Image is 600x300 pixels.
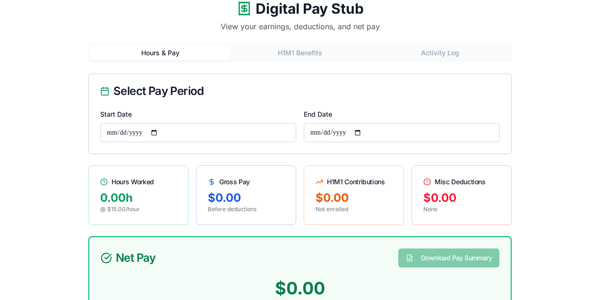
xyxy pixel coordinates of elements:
[208,177,284,187] div: Gross Pay
[304,110,332,118] label: End Date
[88,21,512,32] p: View your earnings, deductions, and net pay
[90,45,230,60] button: Hours & Pay
[100,177,177,187] div: Hours Worked
[100,110,132,118] label: Start Date
[423,190,500,206] div: $ 0.00
[316,206,392,213] p: Not enrolled
[316,177,392,187] div: H1M1 Contributions
[208,190,284,206] div: $ 0.00
[101,279,499,298] div: $ 0.00
[101,252,156,264] span: Net Pay
[100,206,177,213] p: @ $ 15.00 /hour
[100,190,177,206] div: 0.00 h
[423,206,500,213] p: None
[423,177,500,187] div: Misc Deductions
[316,190,392,206] div: $ 0.00
[100,86,500,97] div: Select Pay Period
[208,206,284,213] p: Before deductions
[230,45,370,60] button: H1M1 Benefits
[370,45,510,60] button: Activity Log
